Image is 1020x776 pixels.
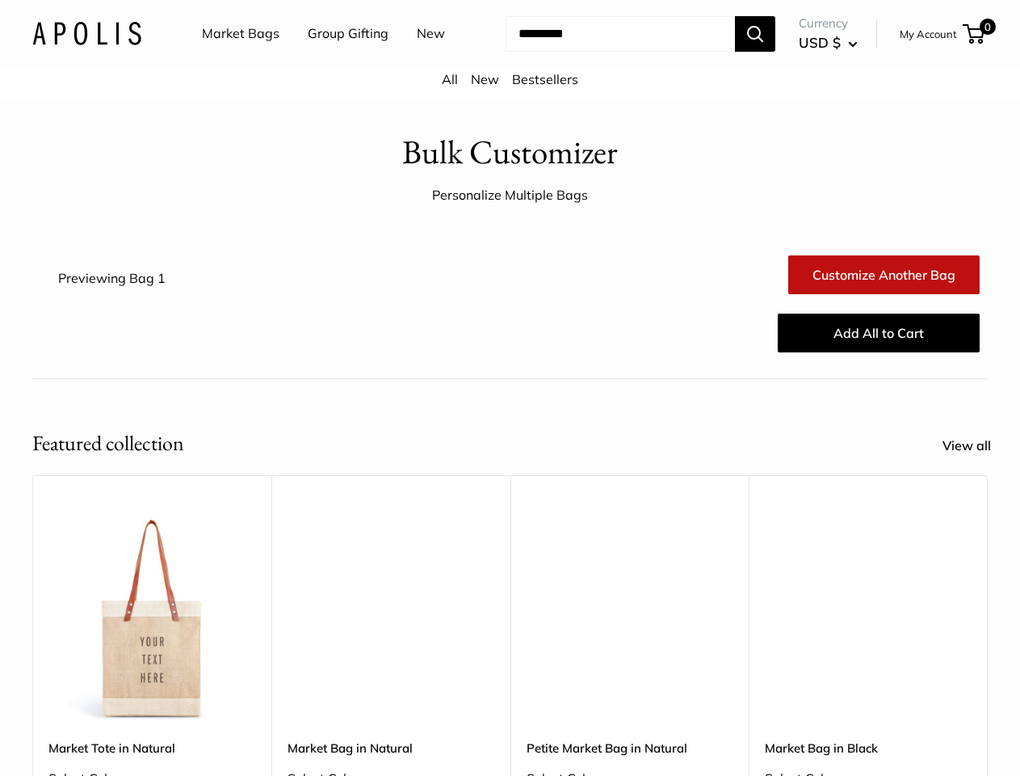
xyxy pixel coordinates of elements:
[48,516,255,723] a: description_Make it yours with custom printed text.description_The Original Market bag in its 4 n...
[980,19,996,35] span: 0
[799,12,858,35] span: Currency
[417,22,445,46] a: New
[765,739,972,757] a: Market Bag in Black
[735,16,775,52] button: Search
[799,30,858,56] button: USD $
[48,739,255,757] a: Market Tote in Natural
[527,739,733,757] a: Petite Market Bag in Natural
[32,22,141,45] img: Apolis
[778,314,980,352] button: Add All to Cart
[202,22,279,46] a: Market Bags
[765,516,972,723] a: Market Bag in BlackMarket Bag in Black
[48,516,255,723] img: description_Make it yours with custom printed text.
[32,428,184,459] h2: Featured collection
[432,183,588,208] div: Personalize Multiple Bags
[506,16,735,52] input: Search...
[288,516,494,723] a: Market Bag in NaturalMarket Bag in Natural
[964,24,984,44] a: 0
[799,34,841,51] span: USD $
[512,71,578,87] a: Bestsellers
[788,255,980,294] a: Customize Another Bag
[442,71,458,87] a: All
[900,24,957,44] a: My Account
[58,270,166,286] span: Previewing Bag 1
[942,434,1009,458] a: View all
[308,22,388,46] a: Group Gifting
[471,71,499,87] a: New
[402,129,618,176] h1: Bulk Customizer
[527,516,733,723] a: Petite Market Bag in Naturaldescription_Effortless style that elevates every moment
[288,739,494,757] a: Market Bag in Natural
